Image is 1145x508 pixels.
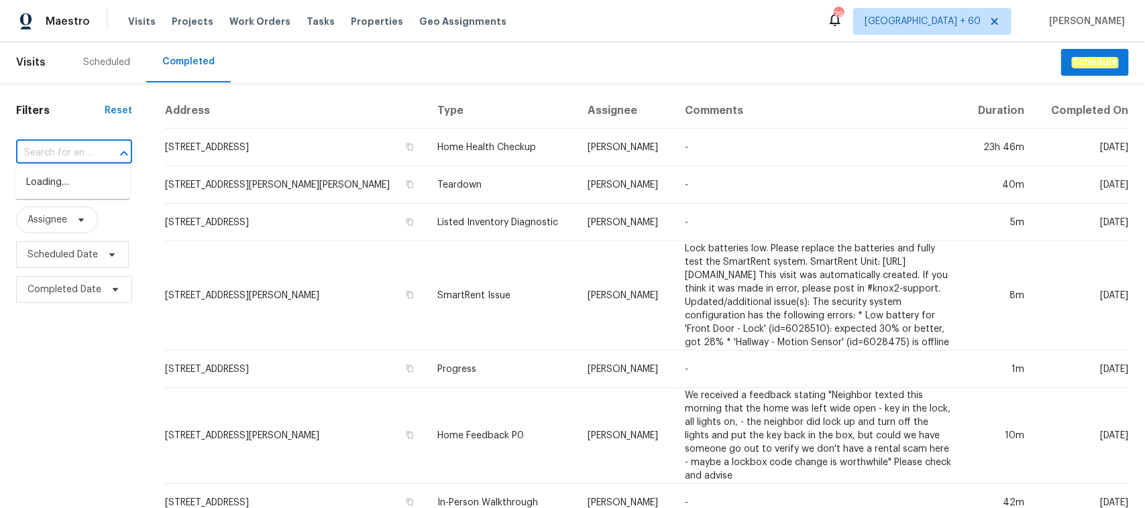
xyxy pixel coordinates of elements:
[164,93,427,129] th: Address
[427,166,577,204] td: Teardown
[164,129,427,166] td: [STREET_ADDRESS]
[164,388,427,484] td: [STREET_ADDRESS][PERSON_NAME]
[674,93,963,129] th: Comments
[577,93,674,129] th: Assignee
[427,204,577,241] td: Listed Inventory Diagnostic
[105,104,132,117] div: Reset
[427,388,577,484] td: Home Feedback P0
[172,15,213,28] span: Projects
[128,15,156,28] span: Visits
[404,141,416,153] button: Copy Address
[1035,388,1129,484] td: [DATE]
[1035,129,1129,166] td: [DATE]
[427,241,577,351] td: SmartRent Issue
[674,388,963,484] td: We received a feedback stating "Neighbor texted this morning that the home was left wide open - k...
[16,104,105,117] h1: Filters
[964,93,1036,129] th: Duration
[16,143,95,164] input: Search for an address...
[164,241,427,351] td: [STREET_ADDRESS][PERSON_NAME]
[964,129,1036,166] td: 23h 46m
[964,204,1036,241] td: 5m
[404,429,416,441] button: Copy Address
[404,496,416,508] button: Copy Address
[162,55,215,68] div: Completed
[28,283,101,296] span: Completed Date
[1044,15,1125,28] span: [PERSON_NAME]
[427,129,577,166] td: Home Health Checkup
[964,166,1036,204] td: 40m
[577,388,674,484] td: [PERSON_NAME]
[577,351,674,388] td: [PERSON_NAME]
[577,129,674,166] td: [PERSON_NAME]
[964,351,1036,388] td: 1m
[1035,241,1129,351] td: [DATE]
[229,15,290,28] span: Work Orders
[164,204,427,241] td: [STREET_ADDRESS]
[28,248,98,261] span: Scheduled Date
[674,129,963,166] td: -
[964,388,1036,484] td: 10m
[28,213,67,227] span: Assignee
[1072,57,1118,68] em: Schedule
[46,15,90,28] span: Maestro
[307,17,335,26] span: Tasks
[404,363,416,375] button: Copy Address
[865,15,981,28] span: [GEOGRAPHIC_DATA] + 60
[1061,49,1129,76] button: Schedule
[351,15,403,28] span: Properties
[115,144,133,163] button: Close
[15,166,130,199] div: Loading…
[674,241,963,351] td: Lock batteries low. Please replace the batteries and fully test the SmartRent system. SmartRent U...
[964,241,1036,351] td: 8m
[404,216,416,228] button: Copy Address
[577,241,674,351] td: [PERSON_NAME]
[16,48,46,77] span: Visits
[419,15,506,28] span: Geo Assignments
[164,351,427,388] td: [STREET_ADDRESS]
[427,351,577,388] td: Progress
[1035,351,1129,388] td: [DATE]
[577,166,674,204] td: [PERSON_NAME]
[404,289,416,301] button: Copy Address
[1035,204,1129,241] td: [DATE]
[834,8,843,21] div: 796
[1035,166,1129,204] td: [DATE]
[164,166,427,204] td: [STREET_ADDRESS][PERSON_NAME][PERSON_NAME]
[404,178,416,190] button: Copy Address
[674,204,963,241] td: -
[577,204,674,241] td: [PERSON_NAME]
[83,56,130,69] div: Scheduled
[674,351,963,388] td: -
[674,166,963,204] td: -
[427,93,577,129] th: Type
[1035,93,1129,129] th: Completed On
